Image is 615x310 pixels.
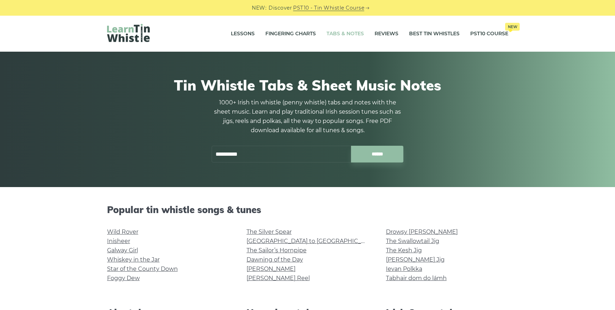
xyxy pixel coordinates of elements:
a: The Sailor’s Hornpipe [246,247,307,254]
a: Tabhair dom do lámh [386,275,447,281]
h2: Popular tin whistle songs & tunes [107,204,508,215]
a: The Swallowtail Jig [386,238,439,244]
a: Ievan Polkka [386,265,422,272]
p: 1000+ Irish tin whistle (penny whistle) tabs and notes with the sheet music. Learn and play tradi... [212,98,404,135]
a: Galway Girl [107,247,138,254]
a: [PERSON_NAME] Reel [246,275,310,281]
span: New [505,23,520,31]
a: [GEOGRAPHIC_DATA] to [GEOGRAPHIC_DATA] [246,238,378,244]
a: [PERSON_NAME] Jig [386,256,445,263]
a: Lessons [231,25,255,43]
a: [PERSON_NAME] [246,265,296,272]
a: Best Tin Whistles [409,25,460,43]
img: LearnTinWhistle.com [107,24,150,42]
a: Fingering Charts [265,25,316,43]
a: Drowsy [PERSON_NAME] [386,228,458,235]
a: Reviews [375,25,398,43]
a: The Kesh Jig [386,247,422,254]
a: Star of the County Down [107,265,178,272]
a: The Silver Spear [246,228,292,235]
a: PST10 CourseNew [470,25,508,43]
a: Foggy Dew [107,275,140,281]
a: Inisheer [107,238,130,244]
a: Whiskey in the Jar [107,256,160,263]
a: Wild Rover [107,228,138,235]
a: Tabs & Notes [327,25,364,43]
h1: Tin Whistle Tabs & Sheet Music Notes [107,77,508,94]
a: Dawning of the Day [246,256,303,263]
